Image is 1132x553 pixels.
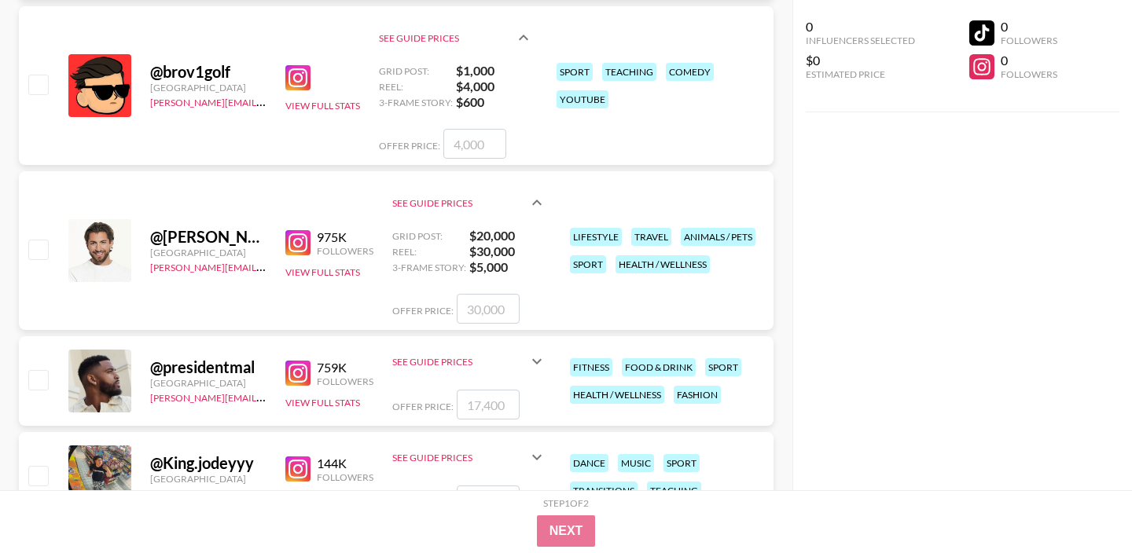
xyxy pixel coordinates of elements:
[392,230,466,242] span: Grid Post:
[1001,35,1057,46] div: Followers
[379,32,514,44] div: See Guide Prices
[150,258,383,273] a: [PERSON_NAME][EMAIL_ADDRESS][DOMAIN_NAME]
[557,90,608,108] div: youtube
[392,178,546,228] div: See Guide Prices
[602,63,656,81] div: teaching
[150,93,383,108] a: [PERSON_NAME][EMAIL_ADDRESS][DOMAIN_NAME]
[392,452,527,463] div: See Guide Prices
[681,228,755,246] div: animals / pets
[285,397,360,408] button: View Full Stats
[457,390,520,419] input: 17,400
[379,140,440,152] span: Offer Price:
[456,94,533,110] strong: $ 600
[537,515,596,547] button: Next
[285,230,311,255] img: Instagram
[806,35,915,46] div: Influencers Selected
[647,482,701,500] div: teaching
[317,375,373,387] div: Followers
[622,358,696,376] div: food & drink
[570,255,606,273] div: sport
[570,228,622,246] div: lifestyle
[469,228,546,244] strong: $ 20,000
[806,68,915,80] div: Estimated Price
[616,255,710,273] div: health / wellness
[456,63,533,79] strong: $ 1,000
[1001,53,1057,68] div: 0
[150,389,383,404] a: [PERSON_NAME][EMAIL_ADDRESS][DOMAIN_NAME]
[379,65,453,77] span: Grid Post:
[317,245,373,257] div: Followers
[392,438,546,476] div: See Guide Prices
[570,358,612,376] div: fitness
[392,305,454,317] span: Offer Price:
[543,497,589,509] div: Step 1 of 2
[392,401,454,412] span: Offer Price:
[570,482,638,500] div: transitions
[379,13,533,63] div: See Guide Prices
[457,294,520,324] input: 30,000
[443,129,506,159] input: 4,000
[285,266,360,278] button: View Full Stats
[317,471,373,483] div: Followers
[285,361,311,386] img: Instagram
[379,97,453,108] span: 3-Frame Story:
[150,62,266,82] div: @ brov1golf
[392,342,546,380] div: See Guide Prices
[806,53,915,68] div: $0
[150,227,266,247] div: @ [PERSON_NAME]
[150,377,266,389] div: [GEOGRAPHIC_DATA]
[457,485,520,515] input: 1,500
[705,358,741,376] div: sport
[456,79,533,94] strong: $ 4,000
[150,473,266,485] div: [GEOGRAPHIC_DATA]
[150,453,266,473] div: @ King.jodeyyy
[392,262,466,273] span: 3-Frame Story:
[317,360,373,375] div: 759K
[392,246,466,258] span: Reel:
[1001,19,1057,35] div: 0
[674,386,721,404] div: fashion
[150,82,266,93] div: [GEOGRAPHIC_DATA]
[806,19,915,35] div: 0
[150,247,266,258] div: [GEOGRAPHIC_DATA]
[392,197,527,209] div: See Guide Prices
[317,456,373,471] div: 144K
[469,259,546,275] strong: $ 5,000
[285,100,360,112] button: View Full Stats
[663,454,700,472] div: sport
[150,357,266,377] div: @ presidentmal
[1001,68,1057,80] div: Followers
[570,454,608,472] div: dance
[631,228,671,246] div: travel
[285,65,311,90] img: Instagram
[317,229,373,245] div: 975K
[570,386,664,404] div: health / wellness
[618,454,654,472] div: music
[1053,474,1113,534] iframe: Drift Widget Chat Controller
[557,63,593,81] div: sport
[469,244,546,259] strong: $ 30,000
[379,81,453,93] span: Reel:
[666,63,714,81] div: comedy
[392,356,527,368] div: See Guide Prices
[285,456,311,482] img: Instagram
